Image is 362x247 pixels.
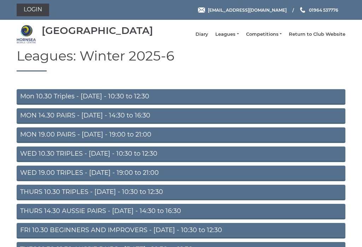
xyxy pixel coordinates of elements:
img: Email [198,7,205,13]
img: Hornsea Bowls Centre [17,24,36,44]
a: Diary [195,31,208,38]
a: Phone us 01964 537776 [299,7,338,13]
a: Return to Club Website [289,31,345,38]
span: 01964 537776 [309,7,338,12]
h1: Leagues: Winter 2025-6 [17,48,345,71]
a: WED 19.00 TRIPLES - [DATE] - 19:00 to 21:00 [17,166,345,181]
span: [EMAIL_ADDRESS][DOMAIN_NAME] [208,7,287,12]
a: Competitions [246,31,282,38]
a: WED 10.30 TRIPLES - [DATE] - 10:30 to 12:30 [17,147,345,162]
a: FRI 10.30 BEGINNERS AND IMPROVERS - [DATE] - 10:30 to 12:30 [17,223,345,239]
a: Mon 10.30 Triples - [DATE] - 10:30 to 12:30 [17,89,345,105]
a: Leagues [215,31,239,38]
a: MON 19.00 PAIRS - [DATE] - 19:00 to 21:00 [17,127,345,143]
a: Email [EMAIL_ADDRESS][DOMAIN_NAME] [198,7,287,13]
div: [GEOGRAPHIC_DATA] [42,25,153,36]
a: Login [17,4,49,16]
a: MON 14.30 PAIRS - [DATE] - 14:30 to 16:30 [17,108,345,124]
img: Phone us [300,7,305,13]
a: THURS 14.30 AUSSIE PAIRS - [DATE] - 14:30 to 16:30 [17,204,345,219]
a: THURS 10.30 TRIPLES - [DATE] - 10:30 to 12:30 [17,185,345,200]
